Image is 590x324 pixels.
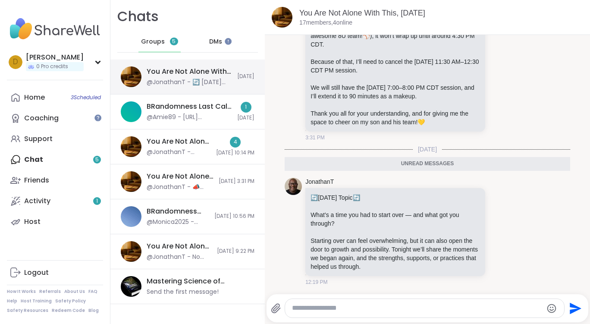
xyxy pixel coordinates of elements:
[305,278,327,286] span: 12:19 PM
[71,94,101,101] span: 3 Scheduled
[353,194,360,201] span: 🔄
[285,157,570,171] div: Unread messages
[172,38,176,45] span: 5
[147,172,213,181] div: You Are Not Alone With This, [DATE]
[299,9,425,17] a: You Are Not Alone With This, [DATE]
[24,113,59,123] div: Coaching
[217,248,254,255] span: [DATE] 9:22 PM
[7,14,103,44] img: ShareWell Nav Logo
[24,268,49,277] div: Logout
[305,178,334,186] a: JonathanT
[7,308,48,314] a: Safety Resources
[311,194,318,201] span: 🔄
[305,134,325,142] span: 3:31 PM
[141,38,165,46] span: Groups
[311,236,480,271] p: Starting over can feel overwhelming, but it can also open the door to growth and possibility. Ton...
[52,308,85,314] a: Redeem Code
[26,53,84,62] div: [PERSON_NAME]
[24,176,49,185] div: Friends
[216,149,254,157] span: [DATE] 10:14 PM
[7,289,36,295] a: How It Works
[7,262,103,283] a: Logout
[209,38,222,46] span: DMs
[565,299,584,318] button: Send
[225,38,232,45] iframe: Spotlight
[21,298,52,304] a: Host Training
[299,19,352,27] p: 17 members, 4 online
[147,207,209,216] div: BRandomness Last Call - Open Forum, [DATE]
[88,289,97,295] a: FAQ
[237,114,254,122] span: [DATE]
[214,213,254,220] span: [DATE] 10:56 PM
[292,304,543,313] textarea: Type your message
[147,288,219,296] div: Send the first message!
[147,277,249,286] div: Mastering Science of positive psychology, [DATE]
[546,303,557,314] button: Emoji picker
[7,87,103,108] a: Home3Scheduled
[24,217,41,226] div: Host
[55,298,86,304] a: Safety Policy
[417,119,425,126] span: 💛
[7,170,103,191] a: Friends
[7,191,103,211] a: Activity1
[363,32,370,39] span: ⚾
[147,242,212,251] div: You Are Not Alone With This, [DATE]
[230,137,241,148] div: 4
[147,253,212,261] div: @JonathanT - No worries. It's the thought that counts.❤️
[147,183,213,192] div: @JonathanT - 📣 Schedule Update for [DATE] My son’s coach just gave us the baseball tournament sch...
[147,78,232,87] div: @JonathanT - 🔄 [DATE] Topic 🔄 What’s a time you had to start over — and what got you through? Sta...
[39,289,61,295] a: Referrals
[121,241,141,262] img: You Are Not Alone With This, Sep 11
[147,137,211,146] div: You Are Not Alone With This, [DATE]
[7,129,103,149] a: Support
[24,196,50,206] div: Activity
[121,171,141,192] img: You Are Not Alone With This, Sep 14
[94,114,101,121] iframe: Spotlight
[121,206,141,227] img: BRandomness Last Call - Open Forum, Sep 11
[311,83,480,101] p: We will still have the [DATE] 7:00–8:00 PM CDT session, and I’ll extend it to 90 minutes as a mak...
[88,308,99,314] a: Blog
[241,102,251,113] div: 1
[311,57,480,75] p: Because of that, I’ll need to cancel the [DATE] 11:30 AM–12:30 CDT PM session.
[36,63,68,70] span: 0 Pro credits
[413,145,442,154] span: [DATE]
[147,67,232,76] div: You Are Not Alone With This, [DATE]
[219,178,254,185] span: [DATE] 3:31 PM
[311,193,480,202] p: [DATE] Topic
[121,136,141,157] img: You Are Not Alone With This, Sep 12
[117,7,159,26] h1: Chats
[24,134,53,144] div: Support
[7,211,103,232] a: Host
[311,211,480,228] p: What’s a time you had to start over — and what got you through?
[285,178,302,195] img: https://sharewell-space-live.sfo3.digitaloceanspaces.com/user-generated/0e2c5150-e31e-4b6a-957d-4...
[147,218,209,226] div: @Monica2025 - Your dark screen is messing with my world @NicolePD
[121,276,141,297] img: Mastering Science of positive psychology, Sep 14
[64,289,85,295] a: About Us
[121,101,141,122] img: BRandomness Last Call - Open Forum, Sep 12
[24,93,45,102] div: Home
[96,198,98,205] span: 1
[311,109,480,126] p: Thank you all for your understanding, and for giving me the space to cheer on my son and his team!
[147,102,232,111] div: BRandomness Last Call - Open Forum, [DATE]
[7,298,17,304] a: Help
[147,148,211,157] div: @JonathanT - Thanks for sharing that, [PERSON_NAME]. I can hear it’s been such a hard month, and ...
[147,113,232,122] div: @Amie89 - [URL][DOMAIN_NAME]
[272,7,292,28] img: You Are Not Alone With This, Sep 13
[121,66,141,87] img: You Are Not Alone With This, Sep 13
[237,73,254,80] span: [DATE]
[7,108,103,129] a: Coaching
[13,57,18,68] span: D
